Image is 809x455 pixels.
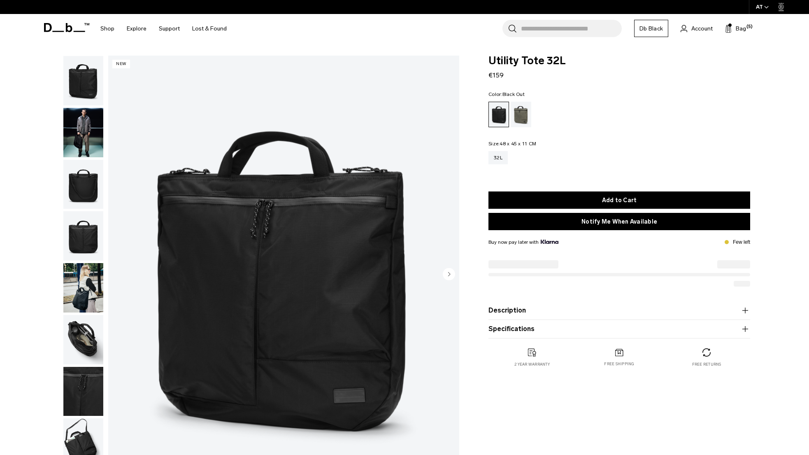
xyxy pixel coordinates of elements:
[725,23,746,33] button: Bag (5)
[541,240,558,244] img: {"height" => 20, "alt" => "Klarna"}
[502,91,525,97] span: Black Out
[511,102,531,127] a: Forest Green
[691,24,713,33] span: Account
[604,361,634,367] p: Free shipping
[488,92,525,97] legend: Color:
[488,102,509,127] a: Black Out
[514,362,550,367] p: 2 year warranty
[63,366,104,417] button: Utility Tote 32L Black Out
[100,14,114,43] a: Shop
[746,23,753,30] span: (5)
[63,56,104,106] button: Utility Tote 32L Black Out
[681,23,713,33] a: Account
[63,211,103,261] img: Utility Tote 32L Black Out
[63,315,104,365] button: Utility Tote 32L Black Out
[127,14,146,43] a: Explore
[63,56,103,105] img: Utility Tote 32L Black Out
[692,362,721,367] p: Free returns
[488,306,750,315] button: Description
[63,160,103,209] img: Utility Tote 32L Black Out
[488,324,750,334] button: Specifications
[634,20,668,37] a: Db Black
[63,108,103,157] img: Utility Tote 32L Black Out
[159,14,180,43] a: Support
[63,159,104,210] button: Utility Tote 32L Black Out
[488,213,750,230] button: Notify Me When Available
[733,238,750,246] p: Few left
[488,141,536,146] legend: Size:
[488,191,750,209] button: Add to Cart
[94,14,233,43] nav: Main Navigation
[488,151,508,164] a: 32L
[63,263,104,313] button: Utility Tote 32L Black Out
[112,60,130,68] p: New
[488,71,504,79] span: €159
[63,263,103,313] img: Utility Tote 32L Black Out
[63,367,103,416] img: Utility Tote 32L Black Out
[736,24,746,33] span: Bag
[488,56,750,66] span: Utility Tote 32L
[192,14,227,43] a: Lost & Found
[488,238,558,246] span: Buy now pay later with
[63,315,103,364] img: Utility Tote 32L Black Out
[500,141,536,147] span: 48 x 45 x 11 CM
[63,211,104,261] button: Utility Tote 32L Black Out
[63,107,104,158] button: Utility Tote 32L Black Out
